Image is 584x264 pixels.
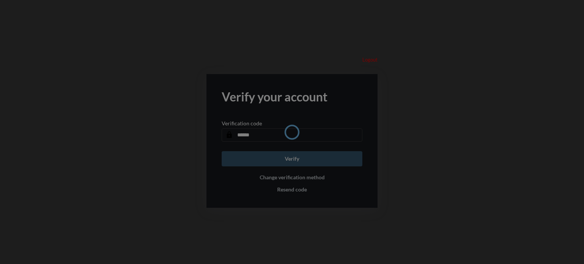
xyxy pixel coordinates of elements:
[222,151,362,166] button: Verify
[222,89,362,104] h2: Verify your account
[277,186,307,193] button: Resend code
[362,57,378,63] p: Logout
[260,174,325,180] button: Change verification method
[222,120,262,126] p: Verification code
